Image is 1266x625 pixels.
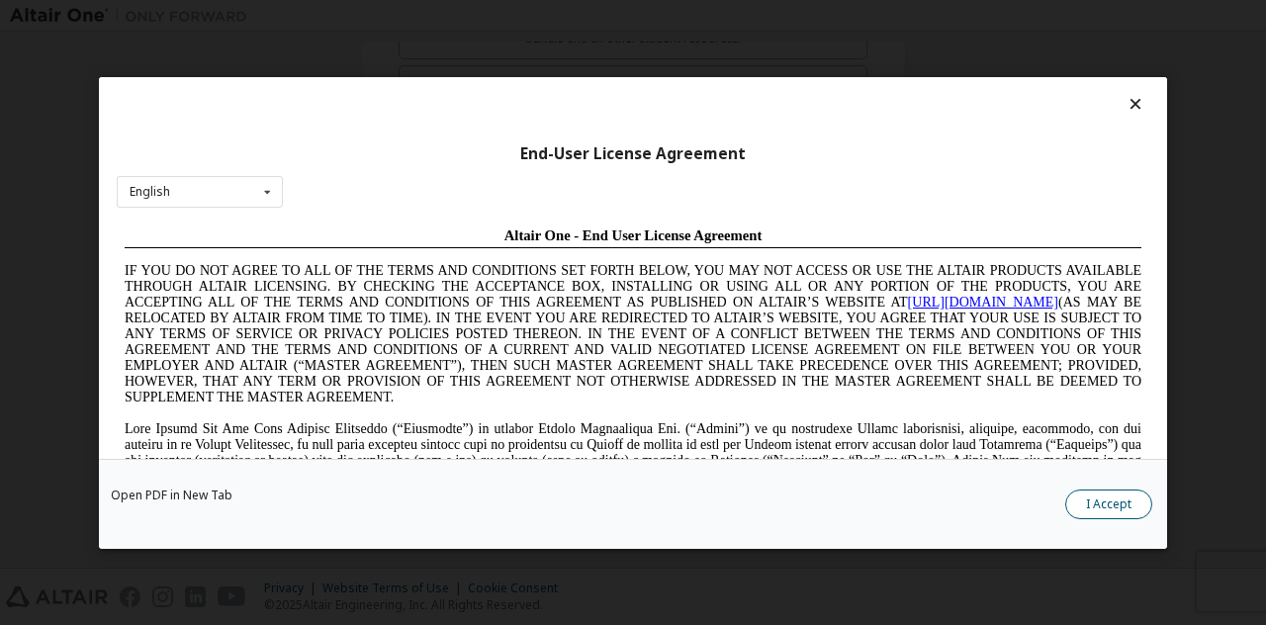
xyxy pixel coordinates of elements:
span: Altair One - End User License Agreement [388,8,646,24]
div: End-User License Agreement [117,143,1149,163]
a: [URL][DOMAIN_NAME] [791,75,942,90]
span: Lore Ipsumd Sit Ame Cons Adipisc Elitseddo (“Eiusmodte”) in utlabor Etdolo Magnaaliqua Eni. (“Adm... [8,202,1025,343]
button: I Accept [1065,489,1152,518]
span: IF YOU DO NOT AGREE TO ALL OF THE TERMS AND CONDITIONS SET FORTH BELOW, YOU MAY NOT ACCESS OR USE... [8,44,1025,185]
a: Open PDF in New Tab [111,489,232,500]
div: English [130,186,170,198]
